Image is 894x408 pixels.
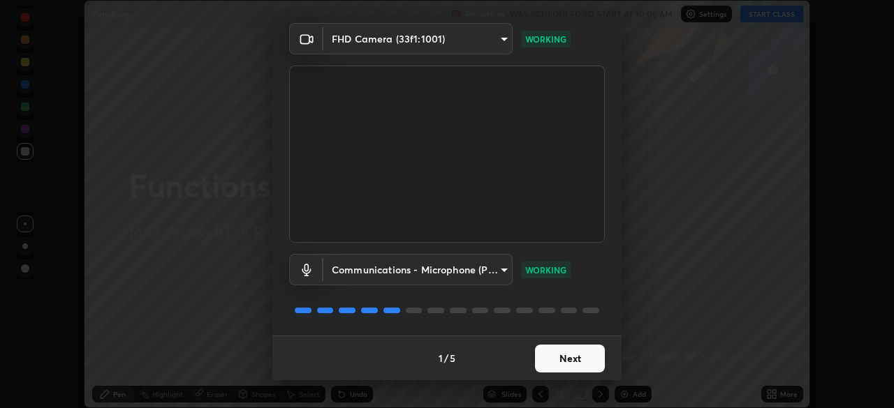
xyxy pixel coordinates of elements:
h4: 1 [439,351,443,365]
div: FHD Camera (33f1:1001) [323,254,513,285]
p: WORKING [525,33,566,45]
div: FHD Camera (33f1:1001) [323,23,513,54]
p: WORKING [525,264,566,276]
h4: / [444,351,448,365]
button: Next [535,345,605,372]
h4: 5 [450,351,455,365]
